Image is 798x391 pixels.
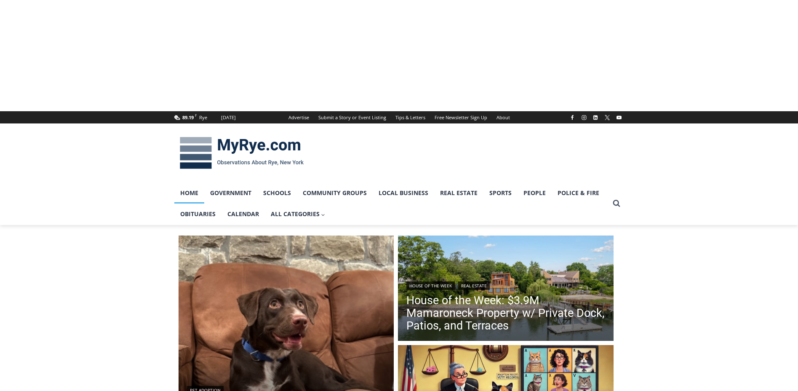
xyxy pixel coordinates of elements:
a: Real Estate [458,281,490,290]
a: Community Groups [297,182,373,204]
img: 1160 Greacen Point Road, Mamaroneck [398,236,614,343]
div: [DATE] [221,114,236,121]
a: Read More House of the Week: $3.9M Mamaroneck Property w/ Private Dock, Patios, and Terraces [398,236,614,343]
img: MyRye.com [174,131,309,175]
a: Local Business [373,182,434,204]
a: Police & Fire [552,182,605,204]
a: All Categories [265,204,331,225]
a: About [492,111,515,123]
a: YouTube [614,112,624,123]
a: People [518,182,552,204]
a: Obituaries [174,204,222,225]
a: Calendar [222,204,265,225]
a: Free Newsletter Sign Up [430,111,492,123]
a: House of the Week [406,281,455,290]
a: Linkedin [590,112,601,123]
a: Advertise [284,111,314,123]
nav: Primary Navigation [174,182,609,225]
a: Real Estate [434,182,483,204]
div: Rye [199,114,207,121]
div: | [406,280,605,290]
button: View Search Form [609,196,624,211]
a: Submit a Story or Event Listing [314,111,391,123]
span: All Categories [271,209,326,219]
a: House of the Week: $3.9M Mamaroneck Property w/ Private Dock, Patios, and Terraces [406,294,605,332]
a: X [602,112,612,123]
a: Tips & Letters [391,111,430,123]
span: F [195,113,197,118]
a: Sports [483,182,518,204]
span: 89.19 [182,114,194,121]
a: Home [174,182,204,204]
a: Schools [257,182,297,204]
a: Facebook [567,112,577,123]
nav: Secondary Navigation [284,111,515,123]
a: Government [204,182,257,204]
a: Instagram [579,112,589,123]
